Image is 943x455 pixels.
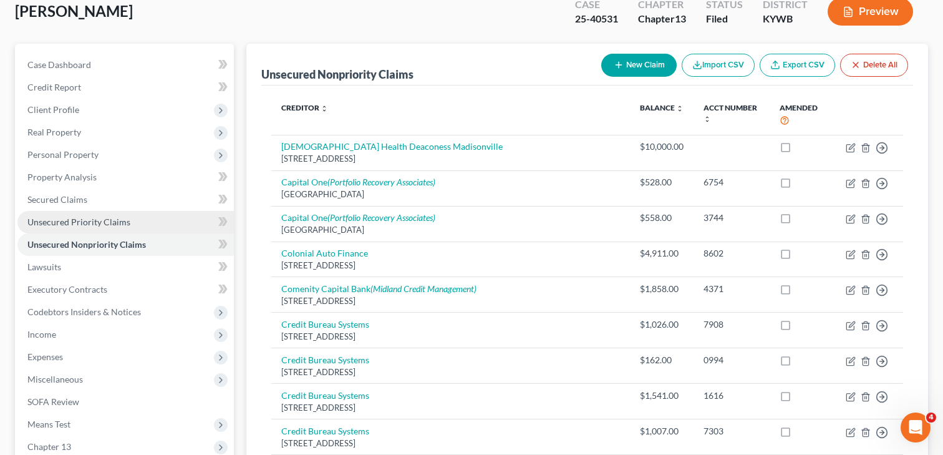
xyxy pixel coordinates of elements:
span: Secured Claims [27,194,87,205]
a: Credit Bureau Systems [281,390,369,401]
div: $1,007.00 [640,425,684,438]
div: 0994 [704,354,760,366]
span: Miscellaneous [27,374,83,384]
div: $1,026.00 [640,318,684,331]
div: 7303 [704,425,760,438]
div: [STREET_ADDRESS] [281,366,620,378]
div: 7908 [704,318,760,331]
button: Delete All [840,54,908,77]
i: unfold_more [676,105,684,112]
div: $4,911.00 [640,247,684,260]
iframe: Intercom live chat [901,413,931,443]
div: [GEOGRAPHIC_DATA] [281,188,620,200]
a: Unsecured Priority Claims [17,211,234,233]
a: Balance unfold_more [640,103,684,112]
div: $10,000.00 [640,140,684,153]
div: Filed [706,12,743,26]
a: Credit Report [17,76,234,99]
a: SOFA Review [17,391,234,413]
div: [GEOGRAPHIC_DATA] [281,224,620,236]
div: $528.00 [640,176,684,188]
span: SOFA Review [27,396,79,407]
a: Lawsuits [17,256,234,278]
span: Expenses [27,351,63,362]
span: [PERSON_NAME] [15,2,133,20]
span: Chapter 13 [27,441,71,452]
a: Comenity Capital Bank(Midland Credit Management) [281,283,476,294]
a: Credit Bureau Systems [281,426,369,436]
th: Amended [770,95,836,135]
i: unfold_more [704,115,711,123]
span: Client Profile [27,104,79,115]
div: 6754 [704,176,760,188]
a: Unsecured Nonpriority Claims [17,233,234,256]
div: [STREET_ADDRESS] [281,331,620,343]
span: Property Analysis [27,172,97,182]
button: Import CSV [682,54,755,77]
div: [STREET_ADDRESS] [281,153,620,165]
div: [STREET_ADDRESS] [281,402,620,414]
a: Capital One(Portfolio Recovery Associates) [281,177,435,187]
div: KYWB [763,12,808,26]
span: 4 [926,413,936,423]
div: $162.00 [640,354,684,366]
div: 8602 [704,247,760,260]
span: Personal Property [27,149,99,160]
span: Means Test [27,419,70,429]
a: Capital One(Portfolio Recovery Associates) [281,212,435,223]
span: Income [27,329,56,340]
i: (Portfolio Recovery Associates) [327,177,435,187]
div: $1,541.00 [640,389,684,402]
div: 25-40531 [575,12,618,26]
i: (Portfolio Recovery Associates) [327,212,435,223]
span: Case Dashboard [27,59,91,70]
div: 4371 [704,283,760,295]
div: 1616 [704,389,760,402]
span: Executory Contracts [27,284,107,295]
i: (Midland Credit Management) [370,283,476,294]
div: [STREET_ADDRESS] [281,295,620,307]
a: Secured Claims [17,188,234,211]
a: Credit Bureau Systems [281,355,369,365]
div: Chapter [638,12,686,26]
div: $1,858.00 [640,283,684,295]
span: Real Property [27,127,81,137]
a: Case Dashboard [17,54,234,76]
a: [DEMOGRAPHIC_DATA] Health Deaconess Madisonville [281,141,503,152]
span: Unsecured Priority Claims [27,217,130,227]
a: Export CSV [760,54,835,77]
span: Unsecured Nonpriority Claims [27,239,146,250]
span: Lawsuits [27,262,61,272]
a: Property Analysis [17,166,234,188]
a: Creditor unfold_more [281,103,328,112]
span: Codebtors Insiders & Notices [27,306,141,317]
div: $558.00 [640,212,684,224]
div: [STREET_ADDRESS] [281,438,620,449]
div: Unsecured Nonpriority Claims [261,67,413,82]
a: Colonial Auto Finance [281,248,368,258]
div: 3744 [704,212,760,224]
i: unfold_more [321,105,328,112]
span: Credit Report [27,82,81,92]
a: Acct Number unfold_more [704,103,757,123]
span: 13 [675,12,686,24]
div: [STREET_ADDRESS] [281,260,620,272]
button: New Claim [601,54,677,77]
a: Credit Bureau Systems [281,319,369,330]
a: Executory Contracts [17,278,234,301]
